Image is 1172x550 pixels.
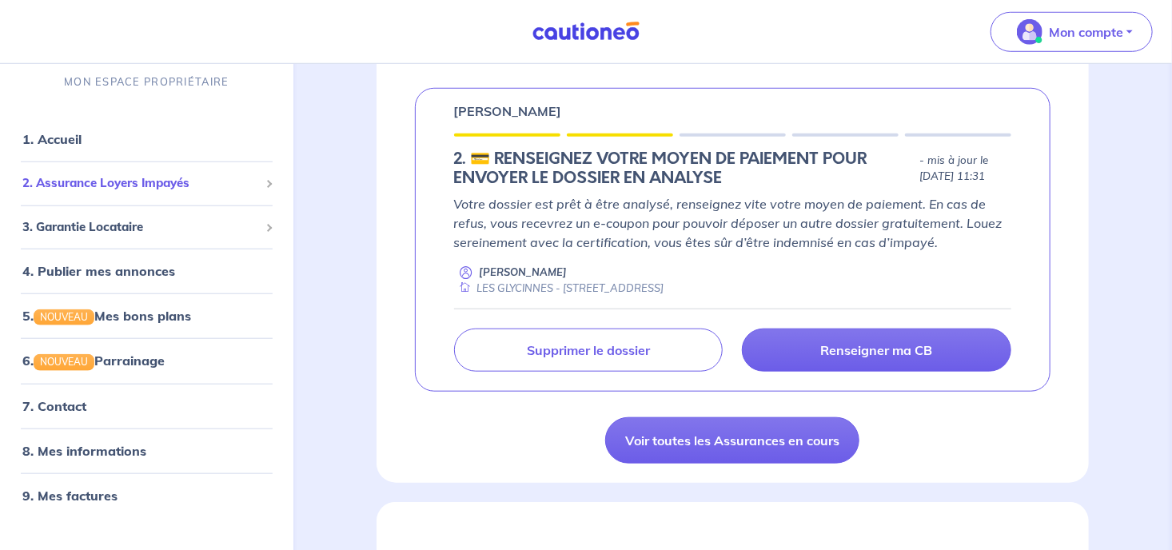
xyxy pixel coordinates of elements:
[6,389,287,421] div: 7. Contact
[6,300,287,332] div: 5.NOUVEAUMes bons plans
[22,263,175,279] a: 4. Publier mes annonces
[64,74,229,90] p: MON ESPACE PROPRIÉTAIRE
[919,153,1011,185] p: - mis à jour le [DATE] 11:31
[742,329,1011,372] a: Renseigner ma CB
[6,479,287,511] div: 9. Mes factures
[527,342,650,358] p: Supprimer le dossier
[454,102,562,121] p: [PERSON_NAME]
[1017,19,1042,45] img: illu_account_valid_menu.svg
[991,12,1153,52] button: illu_account_valid_menu.svgMon compte
[454,329,724,372] a: Supprimer le dossier
[6,211,287,242] div: 3. Garantie Locataire
[454,281,664,296] div: LES GLYCINNES - [STREET_ADDRESS]
[6,434,287,466] div: 8. Mes informations
[22,174,259,193] span: 2. Assurance Loyers Impayés
[605,417,859,464] a: Voir toutes les Assurances en cours
[6,123,287,155] div: 1. Accueil
[454,149,1012,188] div: state: CB-IN-PROGRESS, Context: NEW,CHOOSE-CERTIFICATE,ALONE,LESSOR-DOCUMENTS
[480,265,568,280] p: [PERSON_NAME]
[22,397,86,413] a: 7. Contact
[526,22,646,42] img: Cautioneo
[22,487,118,503] a: 9. Mes factures
[22,442,146,458] a: 8. Mes informations
[22,131,82,147] a: 1. Accueil
[22,353,165,369] a: 6.NOUVEAUParrainage
[6,168,287,199] div: 2. Assurance Loyers Impayés
[6,255,287,287] div: 4. Publier mes annonces
[22,217,259,236] span: 3. Garantie Locataire
[454,149,913,188] h5: 2.︎ 💳 RENSEIGNEZ VOTRE MOYEN DE PAIEMENT POUR ENVOYER LE DOSSIER EN ANALYSE
[6,345,287,377] div: 6.NOUVEAUParrainage
[821,342,933,358] p: Renseigner ma CB
[454,194,1012,252] p: Votre dossier est prêt à être analysé, renseignez vite votre moyen de paiement. En cas de refus, ...
[22,308,191,324] a: 5.NOUVEAUMes bons plans
[1049,22,1123,42] p: Mon compte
